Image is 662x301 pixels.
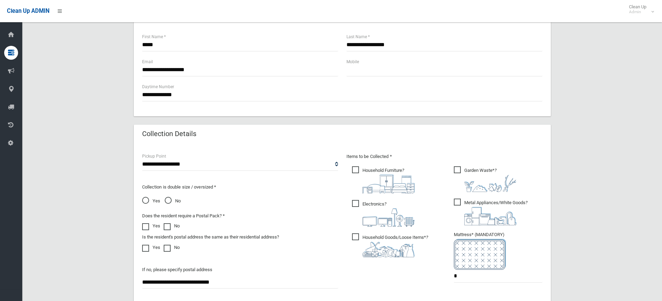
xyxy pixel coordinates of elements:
[346,152,542,161] p: Items to be Collected *
[142,222,160,230] label: Yes
[629,9,646,15] small: Admin
[362,201,415,227] i: ?
[454,166,516,192] span: Garden Waste*
[454,199,528,225] span: Metal Appliances/White Goods
[142,266,212,274] label: If no, please specify postal address
[142,197,160,205] span: Yes
[362,235,428,257] i: ?
[142,243,160,252] label: Yes
[164,222,180,230] label: No
[454,232,542,270] span: Mattress* (MANDATORY)
[142,183,338,191] p: Collection is double size / oversized *
[352,233,428,257] span: Household Goods/Loose Items*
[362,175,415,193] img: aa9efdbe659d29b613fca23ba79d85cb.png
[464,200,528,225] i: ?
[362,208,415,227] img: 394712a680b73dbc3d2a6a3a7ffe5a07.png
[142,233,279,241] label: Is the resident's postal address the same as their residential address?
[165,197,181,205] span: No
[454,239,506,270] img: e7408bece873d2c1783593a074e5cb2f.png
[464,207,516,225] img: 36c1b0289cb1767239cdd3de9e694f19.png
[362,242,415,257] img: b13cc3517677393f34c0a387616ef184.png
[626,4,653,15] span: Clean Up
[7,8,49,14] span: Clean Up ADMIN
[464,168,516,192] i: ?
[164,243,180,252] label: No
[352,200,415,227] span: Electronics
[142,212,225,220] label: Does the resident require a Postal Pack? *
[352,166,415,193] span: Household Furniture
[362,168,415,193] i: ?
[464,175,516,192] img: 4fd8a5c772b2c999c83690221e5242e0.png
[134,127,205,141] header: Collection Details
